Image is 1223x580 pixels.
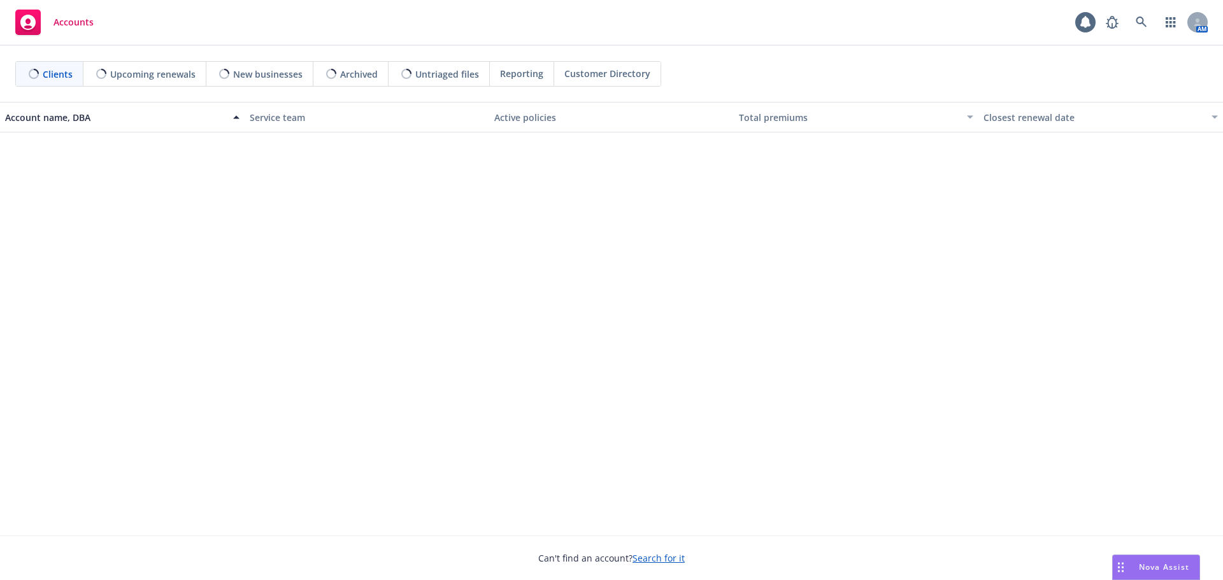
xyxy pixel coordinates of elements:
span: Untriaged files [415,67,479,81]
a: Search [1129,10,1154,35]
button: Service team [245,102,489,132]
span: Customer Directory [564,67,650,80]
button: Closest renewal date [978,102,1223,132]
button: Active policies [489,102,734,132]
div: Closest renewal date [983,111,1204,124]
button: Nova Assist [1112,555,1200,580]
div: Service team [250,111,484,124]
span: Accounts [54,17,94,27]
a: Search for it [633,552,685,564]
span: Reporting [500,67,543,80]
a: Switch app [1158,10,1184,35]
span: Upcoming renewals [110,67,196,81]
a: Report a Bug [1099,10,1125,35]
span: Clients [43,67,73,81]
div: Total premiums [739,111,959,124]
span: Nova Assist [1139,562,1189,572]
div: Drag to move [1113,555,1129,579]
span: New businesses [233,67,303,81]
div: Account name, DBA [5,111,225,124]
div: Active policies [494,111,729,124]
a: Accounts [10,4,99,40]
span: Archived [340,67,378,81]
button: Total premiums [734,102,978,132]
span: Can't find an account? [538,551,685,565]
